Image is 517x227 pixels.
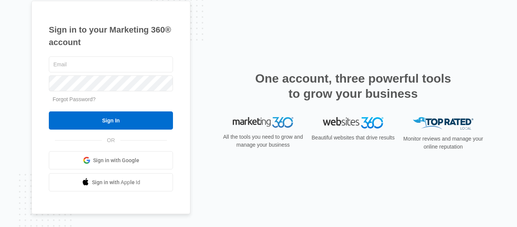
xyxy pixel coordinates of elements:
p: Beautiful websites that drive results [311,134,396,142]
a: Sign in with Apple Id [49,173,173,191]
span: Sign in with Apple Id [92,178,140,186]
h1: Sign in to your Marketing 360® account [49,23,173,49]
p: Monitor reviews and manage your online reputation [401,135,486,151]
img: Top Rated Local [413,117,473,130]
a: Forgot Password? [53,96,96,102]
span: Sign in with Google [93,157,139,164]
input: Email [49,56,173,72]
p: All the tools you need to grow and manage your business [221,133,305,149]
img: Websites 360 [323,117,383,128]
span: OR [102,136,120,144]
img: Marketing 360 [233,117,293,128]
input: Sign In [49,111,173,130]
a: Sign in with Google [49,151,173,169]
h2: One account, three powerful tools to grow your business [253,71,453,101]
